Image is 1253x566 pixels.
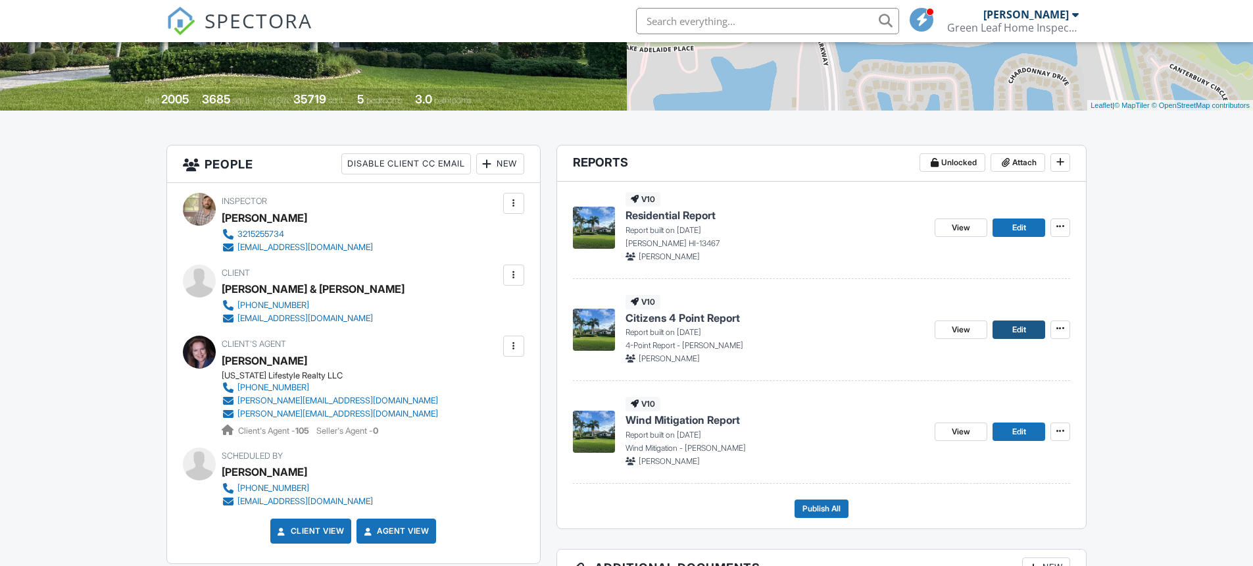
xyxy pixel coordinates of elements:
span: Client's Agent [222,339,286,349]
span: bedrooms [366,95,403,105]
span: sq.ft. [328,95,345,105]
a: © OpenStreetMap contributors [1152,101,1250,109]
div: [US_STATE] Lifestyle Realty LLC [222,371,449,381]
div: [PERSON_NAME] [222,208,307,228]
span: Lot Size [264,95,291,105]
a: Agent View [361,525,429,538]
span: Client [222,268,250,278]
span: SPECTORA [205,7,312,34]
a: [EMAIL_ADDRESS][DOMAIN_NAME] [222,241,373,254]
a: [PHONE_NUMBER] [222,299,394,312]
div: [PERSON_NAME] [983,8,1069,21]
span: Seller's Agent - [316,426,378,436]
div: 3215255734 [237,229,284,240]
h3: People [167,145,540,183]
div: Green Leaf Home Inspections Inc. [947,21,1079,34]
div: New [476,153,524,174]
a: [EMAIL_ADDRESS][DOMAIN_NAME] [222,495,373,508]
span: Built [145,95,159,105]
a: Leaflet [1091,101,1112,109]
div: [PERSON_NAME] [222,462,307,482]
div: [PERSON_NAME][EMAIL_ADDRESS][DOMAIN_NAME] [237,396,438,406]
a: [PERSON_NAME][EMAIL_ADDRESS][DOMAIN_NAME] [222,407,438,421]
input: Search everything... [636,8,899,34]
a: SPECTORA [166,18,312,45]
span: sq. ft. [233,95,251,105]
div: [PHONE_NUMBER] [237,382,309,393]
a: 3215255734 [222,228,373,241]
div: | [1087,100,1253,111]
span: Client's Agent - [238,426,311,436]
div: 35719 [293,92,326,106]
a: [PERSON_NAME] [222,351,307,371]
img: The Best Home Inspection Software - Spectora [166,7,195,36]
a: [PERSON_NAME][EMAIL_ADDRESS][DOMAIN_NAME] [222,394,438,407]
a: [EMAIL_ADDRESS][DOMAIN_NAME] [222,312,394,325]
span: Scheduled By [222,451,283,461]
div: [EMAIL_ADDRESS][DOMAIN_NAME] [237,313,373,324]
a: [PHONE_NUMBER] [222,482,373,495]
span: Inspector [222,196,267,206]
a: © MapTiler [1114,101,1150,109]
div: [PHONE_NUMBER] [237,483,309,494]
a: Client View [275,525,345,538]
a: [PHONE_NUMBER] [222,381,438,394]
div: [EMAIL_ADDRESS][DOMAIN_NAME] [237,496,373,507]
strong: 105 [295,426,309,436]
strong: 0 [373,426,378,436]
div: 3685 [202,92,231,106]
span: bathrooms [434,95,472,105]
div: 5 [357,92,364,106]
div: 3.0 [415,92,432,106]
div: [PERSON_NAME] & [PERSON_NAME] [222,279,405,299]
div: [EMAIL_ADDRESS][DOMAIN_NAME] [237,242,373,253]
div: [PHONE_NUMBER] [237,300,309,311]
div: Disable Client CC Email [341,153,471,174]
div: [PERSON_NAME][EMAIL_ADDRESS][DOMAIN_NAME] [237,409,438,419]
div: 2005 [161,92,189,106]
